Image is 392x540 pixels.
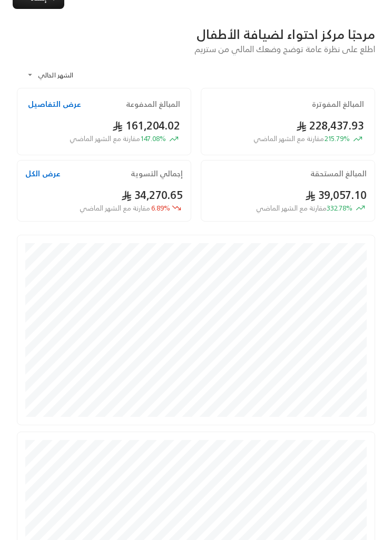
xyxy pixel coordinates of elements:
[25,168,61,179] button: عرض الكل
[312,99,364,109] h2: المبالغ المفوترة
[131,168,183,179] h2: إجمالي التسوية
[253,134,350,144] span: 215.79 %
[296,116,364,135] span: 228,437.93
[28,99,81,109] button: عرض التفاصيل
[126,99,180,109] h2: المبالغ المدفوعة
[194,42,375,56] span: اطلع على نظرة عامة توضح وضعك المالي من ستريم
[80,202,150,214] span: مقارنة مع الشهر الماضي
[112,116,180,135] span: 161,204.02
[70,133,140,145] span: مقارنة مع الشهر الماضي
[256,202,327,214] span: مقارنة مع الشهر الماضي
[121,186,183,204] span: 34,270.65
[80,203,170,213] span: 6.89 %
[305,186,367,204] span: 39,057.10
[17,26,375,43] div: مرحبًا مركز احتواء لضيافة الأطفال
[253,133,324,145] span: مقارنة مع الشهر الماضي
[70,134,166,144] span: 147.08 %
[310,168,367,179] h2: المبالغ المستحقة
[22,62,101,88] div: الشهر الحالي
[256,203,352,213] span: 332.78 %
